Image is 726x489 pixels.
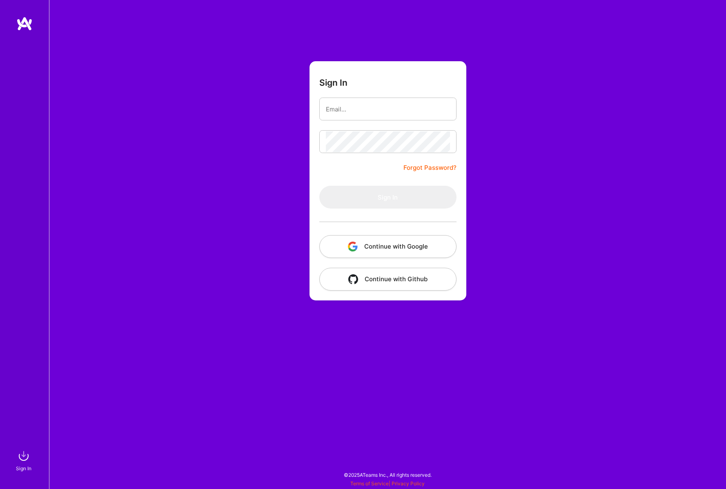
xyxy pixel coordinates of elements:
input: Email... [326,99,450,120]
button: Continue with Google [319,235,457,258]
a: Terms of Service [350,480,389,487]
img: sign in [16,448,32,464]
a: Forgot Password? [403,163,457,173]
a: sign inSign In [17,448,32,473]
button: Continue with Github [319,268,457,291]
img: logo [16,16,33,31]
span: | [350,480,425,487]
div: Sign In [16,464,31,473]
a: Privacy Policy [392,480,425,487]
div: © 2025 ATeams Inc., All rights reserved. [49,465,726,485]
img: icon [348,274,358,284]
h3: Sign In [319,78,347,88]
img: icon [348,242,358,251]
button: Sign In [319,186,457,209]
